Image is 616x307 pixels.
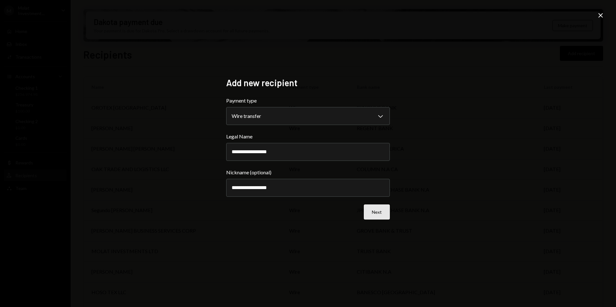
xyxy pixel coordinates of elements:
button: Payment type [226,107,390,125]
button: Next [364,204,390,220]
h2: Add new recipient [226,77,390,89]
label: Legal Name [226,133,390,140]
label: Payment type [226,97,390,104]
label: Nickname (optional) [226,169,390,176]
